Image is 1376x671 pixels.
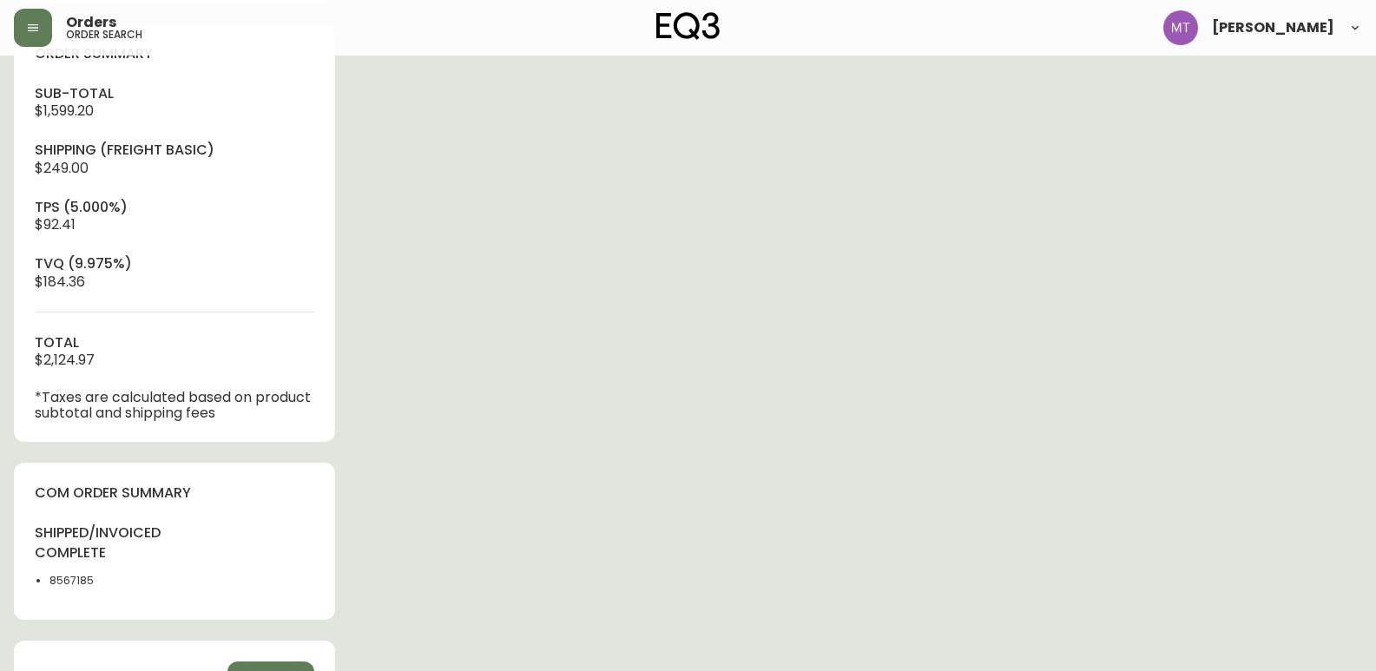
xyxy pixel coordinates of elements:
h4: tps (5.000%) [35,198,314,217]
span: $92.41 [35,214,76,234]
h4: total [35,333,314,352]
h5: order search [66,30,142,40]
img: 397d82b7ede99da91c28605cdd79fceb [1163,10,1198,45]
h4: shipped/invoiced complete [35,523,164,562]
span: $184.36 [35,272,85,292]
span: [PERSON_NAME] [1212,21,1334,35]
h4: sub-total [35,84,314,103]
li: 8567185 [49,573,164,589]
img: logo [656,12,721,40]
h4: tvq (9.975%) [35,254,314,273]
h4: Shipping ( Freight Basic ) [35,141,314,160]
span: $249.00 [35,158,89,178]
p: *Taxes are calculated based on product subtotal and shipping fees [35,390,314,421]
span: Orders [66,16,116,30]
span: $2,124.97 [35,350,95,370]
span: $1,599.20 [35,101,94,121]
h4: com order summary [35,484,314,503]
